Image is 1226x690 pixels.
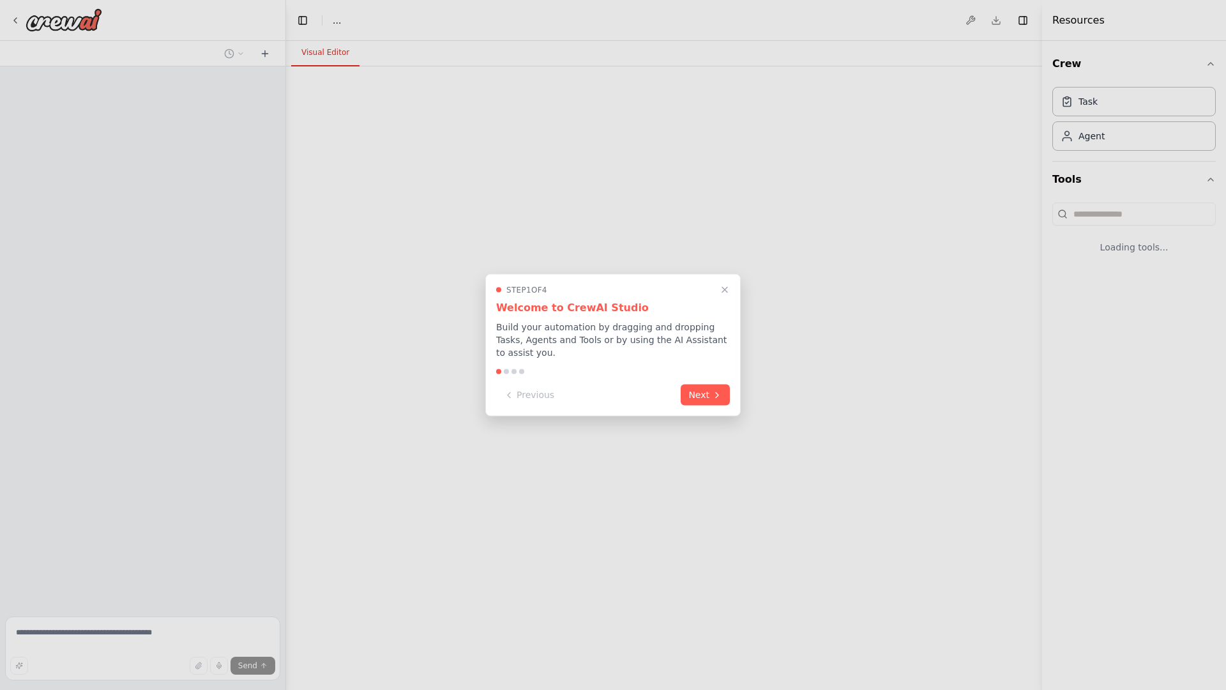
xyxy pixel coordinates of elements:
button: Next [681,385,730,406]
span: Step 1 of 4 [506,285,547,295]
h3: Welcome to CrewAI Studio [496,300,730,316]
p: Build your automation by dragging and dropping Tasks, Agents and Tools or by using the AI Assista... [496,321,730,359]
button: Previous [496,385,562,406]
button: Close walkthrough [717,282,732,298]
button: Hide left sidebar [294,11,312,29]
